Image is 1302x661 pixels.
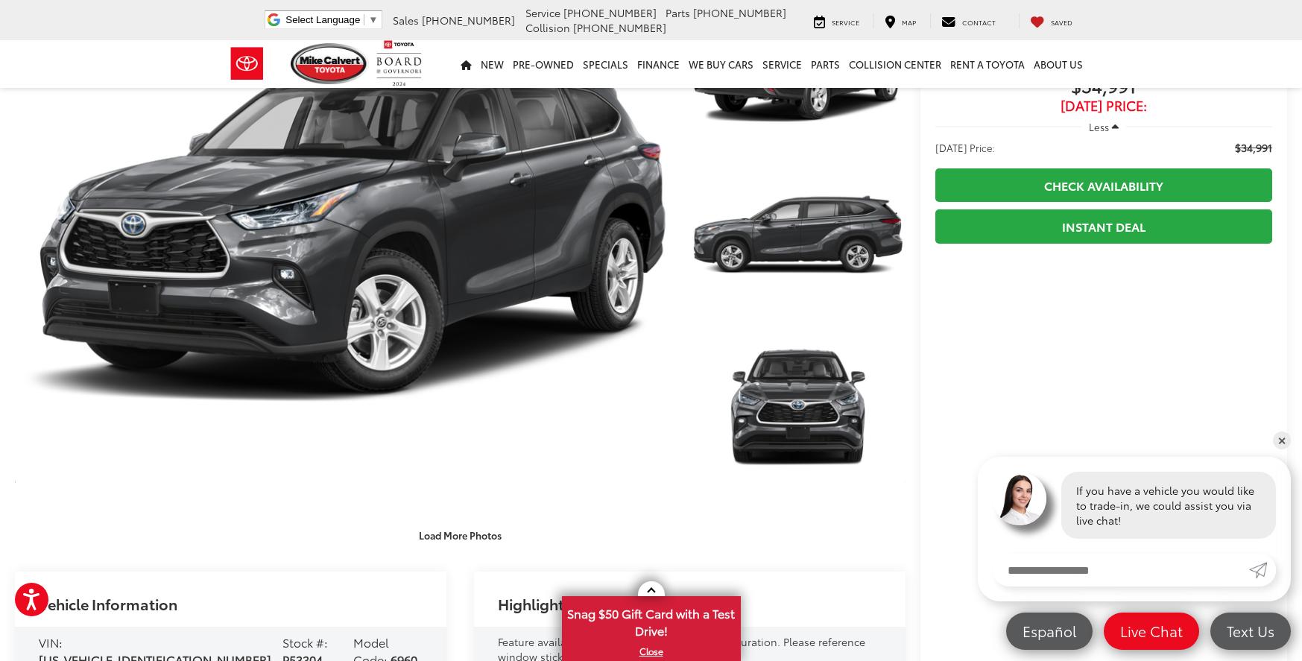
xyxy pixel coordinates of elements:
img: Toyota [219,39,275,88]
a: Parts [806,40,844,88]
a: Check Availability [935,168,1272,202]
input: Enter your message [993,554,1249,586]
span: ▼ [368,14,378,25]
a: Contact [930,13,1007,28]
img: Mike Calvert Toyota [291,43,370,84]
a: Submit [1249,554,1276,586]
span: Stock #: [282,633,328,651]
span: Select Language [285,14,360,25]
span: Less [1089,120,1109,133]
a: Español [1006,613,1093,650]
a: Home [456,40,476,88]
a: Instant Deal [935,209,1272,243]
span: [PHONE_NUMBER] [563,5,657,20]
span: ​ [364,14,364,25]
span: Contact [962,17,996,27]
button: Less [1081,113,1126,140]
a: My Saved Vehicles [1019,13,1084,28]
img: Agent profile photo [993,472,1046,525]
span: Service [525,5,560,20]
a: Pre-Owned [508,40,578,88]
a: Service [803,13,870,28]
span: Parts [666,5,690,20]
span: [DATE] Price: [935,140,995,155]
span: Live Chat [1113,622,1190,640]
a: Live Chat [1104,613,1199,650]
span: Service [832,17,859,27]
a: Expand Photo 2 [691,154,906,315]
a: Rent a Toyota [946,40,1029,88]
span: [PHONE_NUMBER] [693,5,786,20]
a: Finance [633,40,684,88]
a: Select Language​ [285,14,378,25]
h2: Vehicle Information [39,595,177,612]
a: Map [873,13,927,28]
img: 2023 Toyota Highlander Hybrid LE [689,322,908,486]
span: $34,991 [1235,140,1272,155]
span: Text Us [1219,622,1282,640]
span: VIN: [39,633,63,651]
span: Map [902,17,916,27]
a: Collision Center [844,40,946,88]
a: Specials [578,40,633,88]
h2: Highlighted Features [498,595,646,612]
a: WE BUY CARS [684,40,758,88]
a: About Us [1029,40,1087,88]
span: Snag $50 Gift Card with a Test Drive! [563,598,739,643]
span: Sales [393,13,419,28]
span: Español [1015,622,1084,640]
a: Text Us [1210,613,1291,650]
span: [PHONE_NUMBER] [422,13,515,28]
a: Service [758,40,806,88]
span: [PHONE_NUMBER] [573,20,666,35]
span: [DATE] Price: [935,98,1272,113]
img: 2023 Toyota Highlander Hybrid LE [689,153,908,317]
button: Load More Photos [408,522,512,548]
span: Collision [525,20,570,35]
a: Expand Photo 3 [691,323,906,484]
a: New [476,40,508,88]
span: Saved [1051,17,1072,27]
div: If you have a vehicle you would like to trade-in, we could assist you via live chat! [1061,472,1276,539]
